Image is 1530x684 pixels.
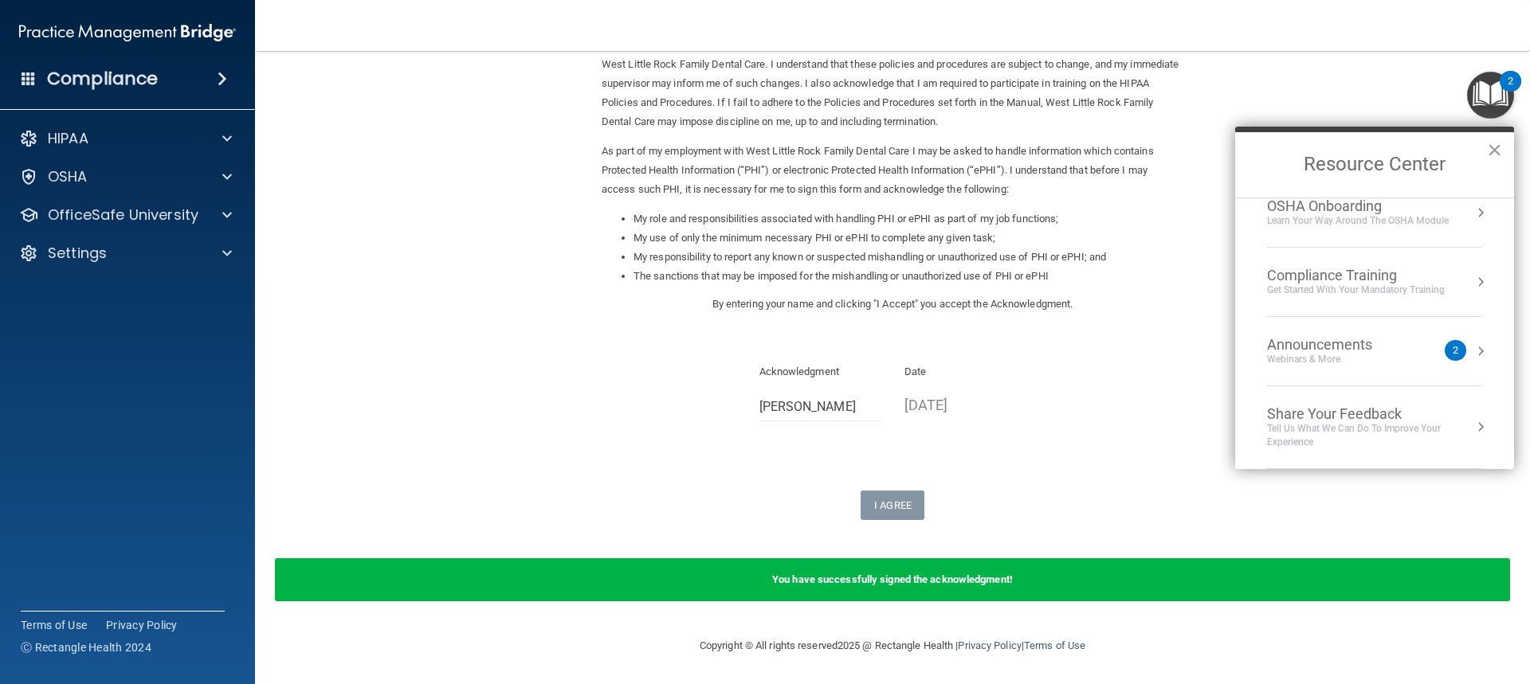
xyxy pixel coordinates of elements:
p: OSHA [48,167,88,186]
a: Terms of Use [21,617,87,633]
p: Settings [48,244,107,263]
div: Copyright © All rights reserved 2025 @ Rectangle Health | | [602,620,1183,671]
div: Tell Us What We Can Do to Improve Your Experience [1267,422,1482,449]
a: Privacy Policy [106,617,178,633]
div: Compliance Training [1267,267,1445,284]
div: OSHA Onboarding [1267,197,1449,215]
p: Date [904,362,1026,381]
h4: Compliance [47,68,158,90]
a: Terms of Use [1024,639,1085,651]
input: Full Name [759,392,881,421]
img: PMB logo [19,17,236,49]
button: Open Resource Center, 2 new notifications [1467,72,1514,119]
p: By entering your name and clicking "I Accept" you accept the Acknowledgment. [602,295,1183,314]
b: You have successfully signed the acknowledgment! [772,573,1013,585]
div: Share Your Feedback [1267,405,1482,423]
li: The sanctions that may be imposed for the mishandling or unauthorized use of PHI or ePHI [634,267,1183,286]
a: Privacy Policy [958,639,1021,651]
p: I, , have been given the opportunity to review, read and understand West Little Rock Family Denta... [602,17,1183,131]
a: OfficeSafe University [19,205,232,225]
p: [DATE] [904,392,1026,418]
h2: Resource Center [1235,132,1514,197]
div: Resource Center [1235,127,1514,469]
p: OfficeSafe University [48,205,198,225]
a: OSHA [19,167,232,186]
span: Ⓒ Rectangle Health 2024 [21,639,151,655]
p: As part of my employment with West Little Rock Family Dental Care I may be asked to handle inform... [602,142,1183,199]
a: HIPAA [19,129,232,148]
li: My role and responsibilities associated with handling PHI or ePHI as part of my job functions; [634,209,1183,229]
button: I Agree [861,491,924,520]
div: Webinars & More [1267,353,1404,366]
a: Settings [19,244,232,263]
div: 2 [1508,81,1513,102]
li: My responsibility to report any known or suspected mishandling or unauthorized use of PHI or ePHI... [634,248,1183,267]
button: Close [1487,137,1502,162]
div: Learn your way around the OSHA module [1267,214,1449,228]
div: Get Started with your mandatory training [1267,283,1445,297]
p: Acknowledgment [759,362,881,381]
p: HIPAA [48,129,88,148]
li: My use of only the minimum necessary PHI or ePHI to complete any given task; [634,229,1183,248]
div: Announcements [1267,336,1404,354]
